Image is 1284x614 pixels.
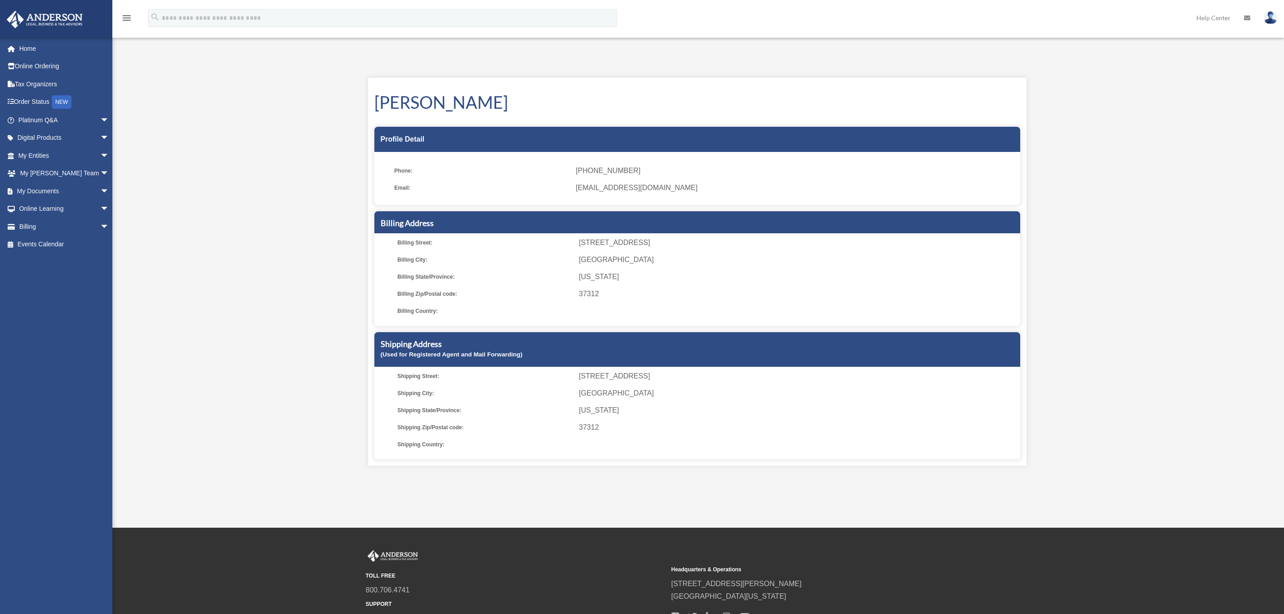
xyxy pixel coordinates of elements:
[6,165,123,182] a: My [PERSON_NAME] Teamarrow_drop_down
[366,600,665,609] small: SUPPORT
[1264,11,1277,24] img: User Pic
[381,218,1014,229] h5: Billing Address
[6,218,123,236] a: Billingarrow_drop_down
[366,550,420,562] img: Anderson Advisors Platinum Portal
[100,200,118,218] span: arrow_drop_down
[6,200,123,218] a: Online Learningarrow_drop_down
[397,236,573,249] span: Billing Street:
[381,351,523,358] small: (Used for Registered Agent and Mail Forwarding)
[6,182,123,200] a: My Documentsarrow_drop_down
[576,182,1013,194] span: [EMAIL_ADDRESS][DOMAIN_NAME]
[397,387,573,400] span: Shipping City:
[397,421,573,434] span: Shipping Zip/Postal code:
[671,580,802,587] a: [STREET_ADDRESS][PERSON_NAME]
[121,13,132,23] i: menu
[6,147,123,165] a: My Entitiesarrow_drop_down
[4,11,85,28] img: Anderson Advisors Platinum Portal
[100,218,118,236] span: arrow_drop_down
[381,338,1014,350] h5: Shipping Address
[394,182,569,194] span: Email:
[579,236,1017,249] span: [STREET_ADDRESS]
[397,305,573,317] span: Billing Country:
[100,165,118,183] span: arrow_drop_down
[397,271,573,283] span: Billing State/Province:
[579,271,1017,283] span: [US_STATE]
[397,288,573,300] span: Billing Zip/Postal code:
[6,40,123,58] a: Home
[100,182,118,200] span: arrow_drop_down
[100,111,118,129] span: arrow_drop_down
[6,93,123,111] a: Order StatusNEW
[579,254,1017,266] span: [GEOGRAPHIC_DATA]
[579,370,1017,383] span: [STREET_ADDRESS]
[6,58,123,76] a: Online Ordering
[576,165,1013,177] span: [PHONE_NUMBER]
[394,165,569,177] span: Phone:
[6,75,123,93] a: Tax Organizers
[579,404,1017,417] span: [US_STATE]
[150,12,160,22] i: search
[374,90,1020,114] h1: [PERSON_NAME]
[397,254,573,266] span: Billing City:
[397,404,573,417] span: Shipping State/Province:
[671,592,786,600] a: [GEOGRAPHIC_DATA][US_STATE]
[52,95,71,109] div: NEW
[100,129,118,147] span: arrow_drop_down
[121,16,132,23] a: menu
[6,236,123,254] a: Events Calendar
[671,565,971,574] small: Headquarters & Operations
[397,370,573,383] span: Shipping Street:
[579,421,1017,434] span: 37312
[579,288,1017,300] span: 37312
[397,438,573,451] span: Shipping Country:
[6,111,123,129] a: Platinum Q&Aarrow_drop_down
[366,571,665,581] small: TOLL FREE
[579,387,1017,400] span: [GEOGRAPHIC_DATA]
[6,129,123,147] a: Digital Productsarrow_drop_down
[366,586,410,594] a: 800.706.4741
[100,147,118,165] span: arrow_drop_down
[374,127,1020,152] div: Profile Detail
